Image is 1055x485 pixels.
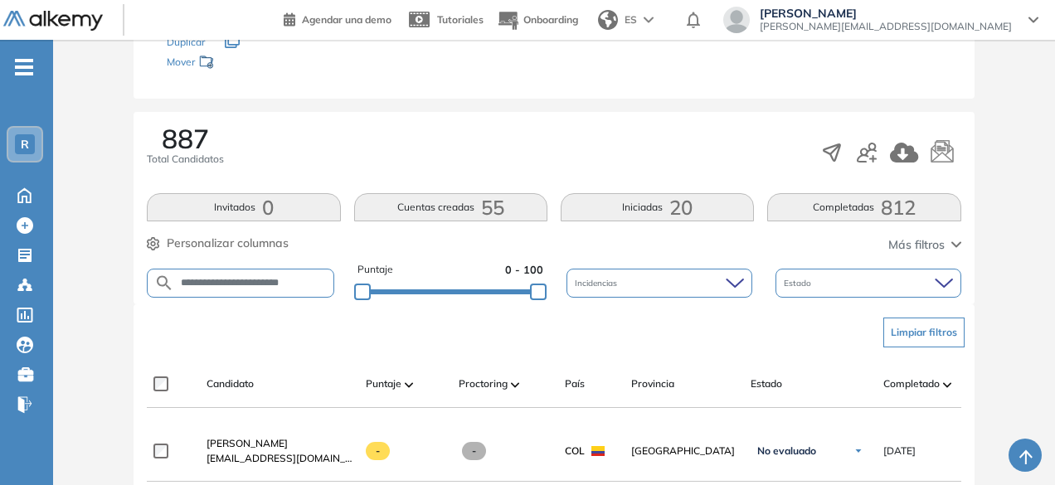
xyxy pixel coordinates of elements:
[644,17,654,23] img: arrow
[284,8,391,28] a: Agendar una demo
[162,125,209,152] span: 887
[561,193,754,221] button: Iniciadas20
[523,13,578,26] span: Onboarding
[147,193,340,221] button: Invitados0
[760,20,1012,33] span: [PERSON_NAME][EMAIL_ADDRESS][DOMAIN_NAME]
[565,376,585,391] span: País
[888,236,961,254] button: Más filtros
[302,13,391,26] span: Agendar una demo
[207,437,288,449] span: [PERSON_NAME]
[207,376,254,391] span: Candidato
[462,442,486,460] span: -
[784,277,814,289] span: Estado
[631,444,737,458] span: [GEOGRAPHIC_DATA]
[167,235,289,252] span: Personalizar columnas
[147,235,289,252] button: Personalizar columnas
[511,382,519,387] img: [missing "en.ARROW_ALT" translation]
[505,262,543,278] span: 0 - 100
[357,262,393,278] span: Puntaje
[405,382,413,387] img: [missing "en.ARROW_ALT" translation]
[575,277,620,289] span: Incidencias
[751,376,782,391] span: Estado
[943,382,951,387] img: [missing "en.ARROW_ALT" translation]
[598,10,618,30] img: world
[566,269,752,298] div: Incidencias
[883,376,940,391] span: Completado
[760,7,1012,20] span: [PERSON_NAME]
[775,269,961,298] div: Estado
[767,193,960,221] button: Completadas812
[883,318,965,347] button: Limpiar filtros
[147,152,224,167] span: Total Candidatos
[497,2,578,38] button: Onboarding
[15,65,33,69] i: -
[757,444,816,458] span: No evaluado
[207,451,352,466] span: [EMAIL_ADDRESS][DOMAIN_NAME]
[631,376,674,391] span: Provincia
[366,376,401,391] span: Puntaje
[167,48,333,79] div: Mover
[883,444,916,458] span: [DATE]
[853,446,863,456] img: Ícono de flecha
[207,436,352,451] a: [PERSON_NAME]
[625,12,637,27] span: ES
[21,138,29,151] span: R
[459,376,508,391] span: Proctoring
[591,446,605,456] img: COL
[888,236,945,254] span: Más filtros
[167,36,205,48] span: Duplicar
[354,193,547,221] button: Cuentas creadas55
[437,13,484,26] span: Tutoriales
[3,11,103,32] img: Logo
[366,442,390,460] span: -
[565,444,585,458] span: COL
[154,273,174,293] img: SEARCH_ALT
